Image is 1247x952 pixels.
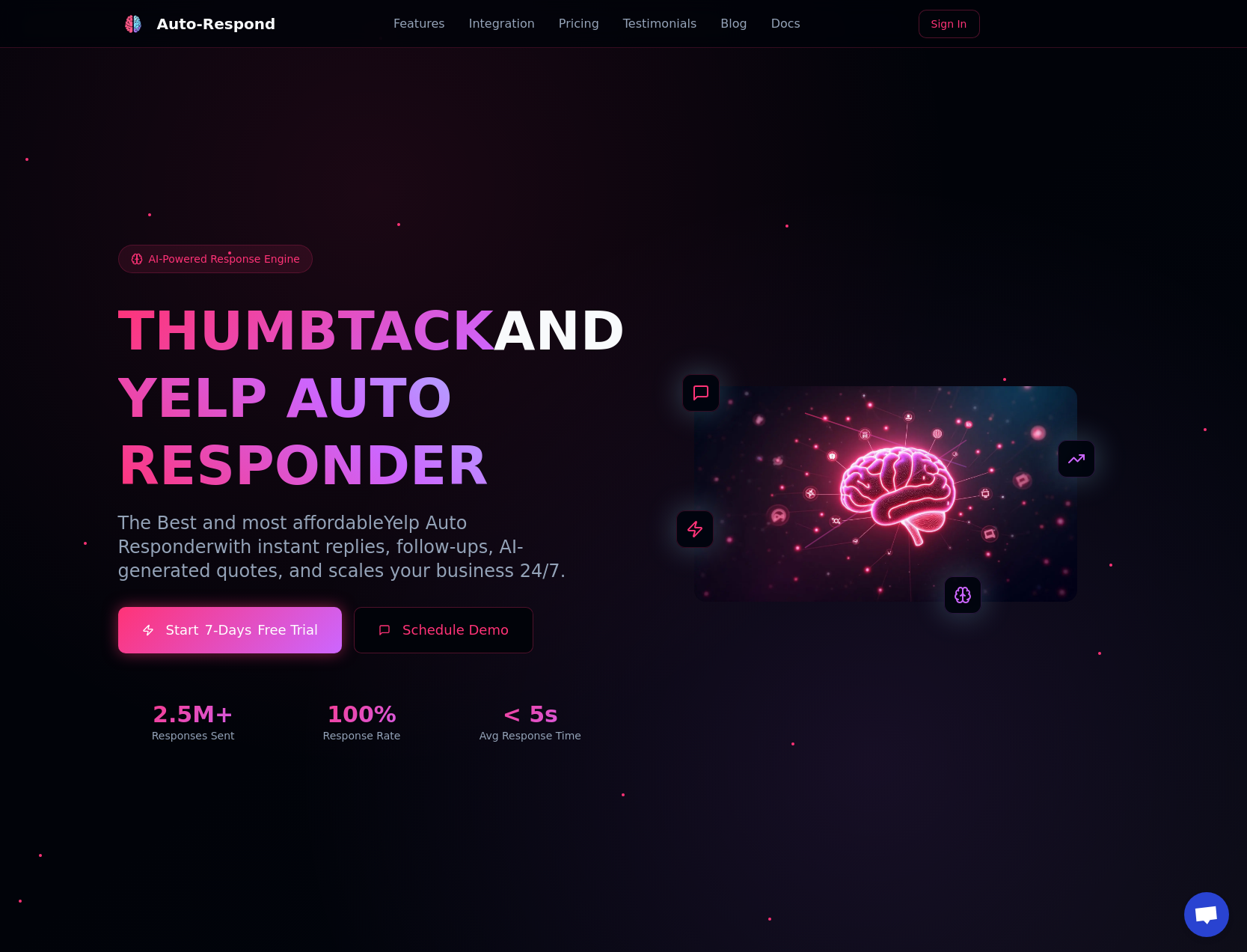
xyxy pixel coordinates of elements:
img: AI Neural Network Brain [694,386,1077,602]
span: THUMBTACK [118,299,494,362]
div: 100% [287,701,437,728]
a: Blog [720,15,747,33]
div: Open chat [1184,892,1229,937]
h1: YELP AUTO RESPONDER [118,364,606,499]
div: < 5s [455,701,605,728]
a: Features [393,15,445,33]
img: Auto-Respond Logo [124,15,142,33]
span: AND [494,299,625,362]
a: Docs [771,15,800,33]
a: Sign In [919,10,980,38]
div: Responses Sent [118,728,269,743]
a: Start7-DaysFree Trial [118,607,343,653]
div: Auto-Respond [157,13,276,34]
div: 2.5M+ [118,701,269,728]
a: Auto-Respond LogoAuto-Respond [118,9,276,39]
p: The Best and most affordable with instant replies, follow-ups, AI-generated quotes, and scales yo... [118,511,606,583]
span: 7-Days [204,620,251,641]
span: AI-Powered Response Engine [149,251,300,266]
div: Response Rate [287,728,437,743]
div: Avg Response Time [455,728,605,743]
a: Testimonials [623,15,697,33]
iframe: Sign in with Google Button [984,8,1137,41]
a: Pricing [559,15,599,33]
a: Integration [469,15,535,33]
button: Schedule Demo [354,607,533,653]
